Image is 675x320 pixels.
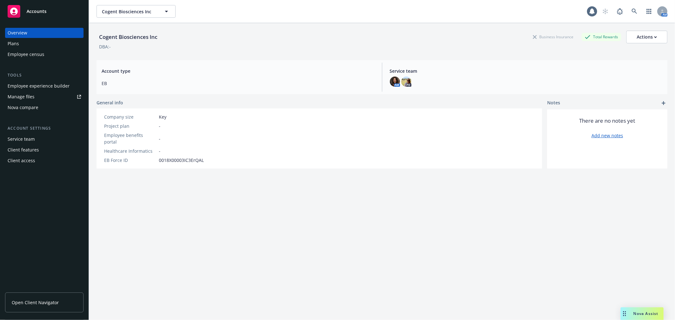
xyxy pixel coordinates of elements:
[102,80,374,87] span: EB
[637,31,657,43] div: Actions
[5,156,84,166] a: Client access
[159,114,166,120] span: Key
[591,132,623,139] a: Add new notes
[27,9,47,14] span: Accounts
[634,311,659,316] span: Nova Assist
[5,28,84,38] a: Overview
[5,125,84,132] div: Account settings
[626,31,667,43] button: Actions
[5,145,84,155] a: Client features
[5,39,84,49] a: Plans
[159,148,160,154] span: -
[8,92,34,102] div: Manage files
[102,8,157,15] span: Cogent Biosciences Inc
[621,307,664,320] button: Nova Assist
[159,123,160,129] span: -
[401,77,411,87] img: photo
[8,156,35,166] div: Client access
[159,157,204,163] span: 0018X00003IC3ErQAL
[5,49,84,59] a: Employee census
[628,5,641,18] a: Search
[599,5,612,18] a: Start snowing
[104,157,156,163] div: EB Force ID
[660,99,667,107] a: add
[547,99,560,107] span: Notes
[8,81,70,91] div: Employee experience builder
[5,81,84,91] a: Employee experience builder
[102,68,374,74] span: Account type
[97,33,160,41] div: Cogent Biosciences Inc
[8,134,35,144] div: Service team
[8,28,27,38] div: Overview
[530,33,577,41] div: Business Insurance
[390,77,400,87] img: photo
[8,145,39,155] div: Client features
[12,299,59,306] span: Open Client Navigator
[621,307,628,320] div: Drag to move
[5,134,84,144] a: Service team
[5,92,84,102] a: Manage files
[8,49,44,59] div: Employee census
[5,72,84,78] div: Tools
[159,135,160,142] span: -
[8,102,38,113] div: Nova compare
[5,102,84,113] a: Nova compare
[104,114,156,120] div: Company size
[390,68,663,74] span: Service team
[582,33,621,41] div: Total Rewards
[99,43,111,50] div: DBA: -
[104,148,156,154] div: Healthcare Informatics
[643,5,655,18] a: Switch app
[8,39,19,49] div: Plans
[104,123,156,129] div: Project plan
[5,3,84,20] a: Accounts
[579,117,635,125] span: There are no notes yet
[97,5,176,18] button: Cogent Biosciences Inc
[614,5,626,18] a: Report a Bug
[104,132,156,145] div: Employee benefits portal
[97,99,123,106] span: General info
